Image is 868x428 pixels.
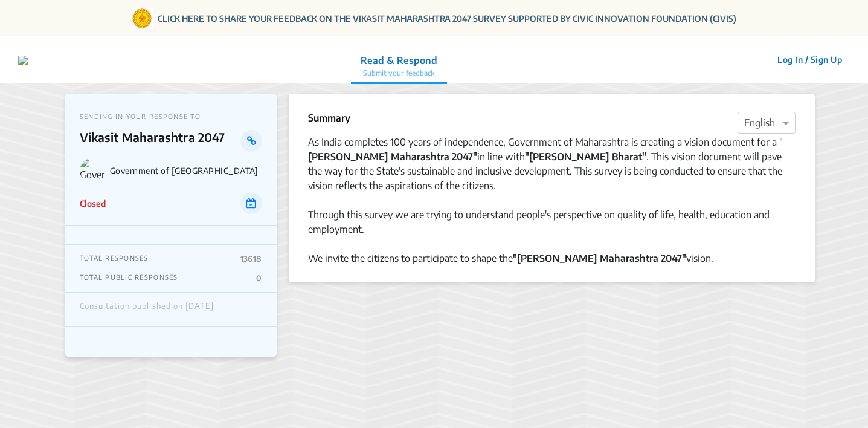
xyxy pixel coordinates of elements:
[361,53,437,68] p: Read & Respond
[525,151,646,163] strong: "[PERSON_NAME] Bharat"
[80,273,178,283] p: TOTAL PUBLIC RESPONSES
[308,207,796,236] div: Through this survey we are trying to understand people's perspective on quality of life, health, ...
[158,12,736,25] a: CLICK HERE TO SHARE YOUR FEEDBACK ON THE VIKASIT MAHARASHTRA 2047 SURVEY SUPPORTED BY CIVIC INNOV...
[80,112,262,120] p: SENDING IN YOUR RESPONSE TO
[132,8,153,29] img: Gom Logo
[770,50,850,69] button: Log In / Sign Up
[110,166,262,176] p: Government of [GEOGRAPHIC_DATA]
[80,302,214,317] div: Consultation published on [DATE]
[361,68,437,79] p: Submit your feedback
[18,56,28,65] img: 7907nfqetxyivg6ubhai9kg9bhzr
[513,252,686,264] strong: "[PERSON_NAME] Maharashtra 2047"
[308,151,477,163] strong: [PERSON_NAME] Maharashtra 2047"
[308,135,796,193] div: As India completes 100 years of independence, Government of Maharashtra is creating a vision docu...
[80,197,106,210] p: Closed
[308,251,796,265] div: We invite the citizens to participate to shape the vision.
[240,254,262,264] p: 13618
[256,273,262,283] p: 0
[80,158,105,183] img: Government of Maharashtra logo
[80,130,241,152] p: Vikasit Maharashtra 2047
[80,254,149,264] p: TOTAL RESPONSES
[308,111,350,125] p: Summary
